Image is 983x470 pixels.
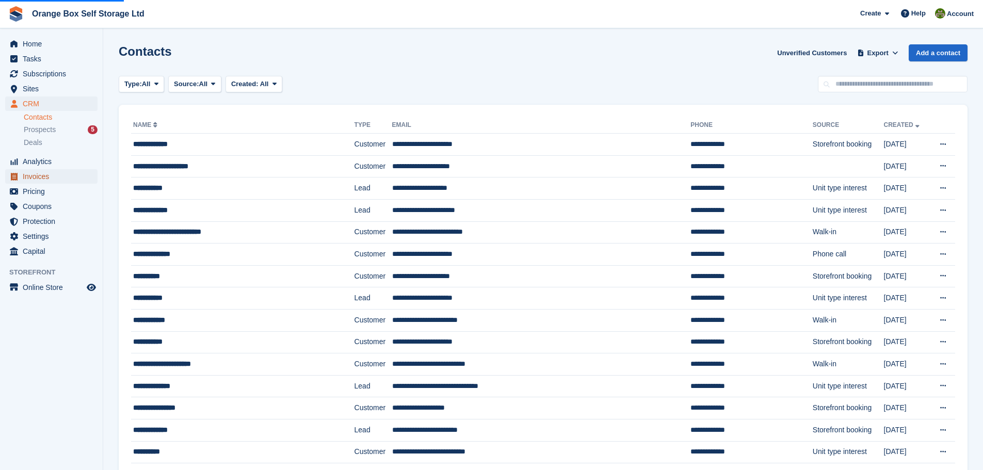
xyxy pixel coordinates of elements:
button: Source: All [168,76,221,93]
td: Unit type interest [813,199,884,221]
td: Lead [354,199,392,221]
button: Created: All [225,76,282,93]
td: [DATE] [884,134,929,156]
td: Customer [354,134,392,156]
span: Storefront [9,267,103,278]
a: Orange Box Self Storage Ltd [28,5,149,22]
td: [DATE] [884,199,929,221]
span: Prospects [24,125,56,135]
th: Email [392,117,691,134]
a: Preview store [85,281,98,294]
td: [DATE] [884,331,929,353]
td: Unit type interest [813,375,884,397]
td: Lead [354,287,392,310]
span: Home [23,37,85,51]
span: Tasks [23,52,85,66]
span: All [142,79,151,89]
td: Lead [354,375,392,397]
span: Capital [23,244,85,258]
td: [DATE] [884,441,929,463]
span: Pricing [23,184,85,199]
a: menu [5,184,98,199]
a: Name [133,121,159,128]
td: [DATE] [884,221,929,244]
td: [DATE] [884,397,929,419]
span: All [199,79,208,89]
td: [DATE] [884,265,929,287]
span: Create [860,8,881,19]
td: Unit type interest [813,287,884,310]
span: Settings [23,229,85,244]
td: Lead [354,419,392,441]
a: Deals [24,137,98,148]
span: Analytics [23,154,85,169]
td: Storefront booking [813,397,884,419]
td: [DATE] [884,244,929,266]
span: Created: [231,80,259,88]
a: Add a contact [909,44,968,61]
th: Phone [690,117,813,134]
img: stora-icon-8386f47178a22dfd0bd8f6a31ec36ba5ce8667c1dd55bd0f319d3a0aa187defe.svg [8,6,24,22]
td: Customer [354,397,392,419]
td: Storefront booking [813,419,884,441]
span: Online Store [23,280,85,295]
span: Export [867,48,889,58]
span: Deals [24,138,42,148]
a: menu [5,169,98,184]
td: Walk-in [813,309,884,331]
span: Source: [174,79,199,89]
td: Storefront booking [813,331,884,353]
td: Walk-in [813,353,884,376]
a: menu [5,229,98,244]
span: Sites [23,82,85,96]
a: menu [5,96,98,111]
td: [DATE] [884,177,929,200]
td: Customer [354,221,392,244]
td: [DATE] [884,309,929,331]
td: Customer [354,155,392,177]
td: Unit type interest [813,177,884,200]
a: Prospects 5 [24,124,98,135]
img: Pippa White [935,8,945,19]
td: Customer [354,309,392,331]
th: Type [354,117,392,134]
button: Export [855,44,900,61]
td: [DATE] [884,353,929,376]
h1: Contacts [119,44,172,58]
span: Type: [124,79,142,89]
a: menu [5,199,98,214]
button: Type: All [119,76,164,93]
td: Customer [354,353,392,376]
a: menu [5,67,98,81]
td: Walk-in [813,221,884,244]
a: menu [5,82,98,96]
td: [DATE] [884,419,929,441]
td: Lead [354,177,392,200]
td: Customer [354,244,392,266]
a: menu [5,214,98,229]
span: Subscriptions [23,67,85,81]
td: [DATE] [884,375,929,397]
td: Unit type interest [813,441,884,463]
div: 5 [88,125,98,134]
span: Account [947,9,974,19]
a: menu [5,52,98,66]
span: Invoices [23,169,85,184]
span: Protection [23,214,85,229]
a: Unverified Customers [773,44,851,61]
span: Help [911,8,926,19]
td: [DATE] [884,155,929,177]
td: Customer [354,441,392,463]
span: CRM [23,96,85,111]
td: [DATE] [884,287,929,310]
td: Storefront booking [813,134,884,156]
span: Coupons [23,199,85,214]
a: menu [5,154,98,169]
td: Phone call [813,244,884,266]
td: Customer [354,331,392,353]
a: menu [5,280,98,295]
a: menu [5,37,98,51]
td: Customer [354,265,392,287]
a: Created [884,121,922,128]
span: All [260,80,269,88]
